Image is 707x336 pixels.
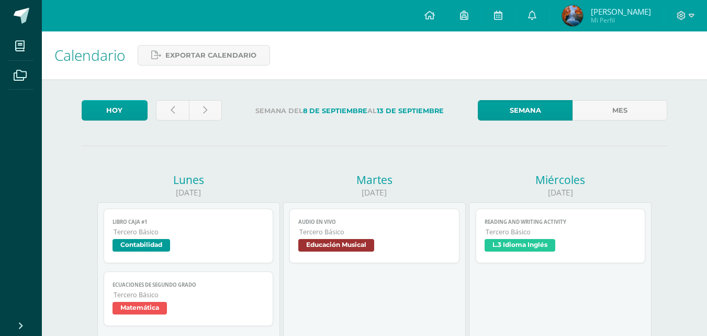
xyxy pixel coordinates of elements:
[283,172,466,187] div: Martes
[165,46,256,65] span: Exportar calendario
[230,100,469,122] label: Semana del al
[97,187,280,198] div: [DATE]
[104,272,274,326] a: Ecuaciones de segundo gradoTercero BásicoMatemática
[97,172,280,187] div: Lunes
[54,45,125,65] span: Calendario
[113,239,170,252] span: Contabilidad
[113,219,265,225] span: Libro Caja #1
[298,219,451,225] span: Audio en vivo
[113,281,265,288] span: Ecuaciones de segundo grado
[138,45,270,66] a: Exportar calendario
[573,100,667,121] a: Mes
[562,5,583,26] img: 1e1d9445a99b2f04129867a1628ff1b3.png
[377,107,444,115] strong: 13 de Septiembre
[298,239,374,252] span: Educación Musical
[283,187,466,198] div: [DATE]
[478,100,573,121] a: Semana
[82,100,148,121] a: Hoy
[114,227,265,236] span: Tercero Básico
[591,6,651,17] span: [PERSON_NAME]
[113,302,167,315] span: Matemática
[485,219,637,225] span: Reading and writing activity
[485,239,555,252] span: L.3 Idioma Inglés
[469,187,652,198] div: [DATE]
[486,227,637,236] span: Tercero Básico
[303,107,367,115] strong: 8 de Septiembre
[591,16,651,25] span: Mi Perfil
[299,227,451,236] span: Tercero Básico
[476,209,646,263] a: Reading and writing activityTercero BásicoL.3 Idioma Inglés
[104,209,274,263] a: Libro Caja #1Tercero BásicoContabilidad
[289,209,459,263] a: Audio en vivoTercero BásicoEducación Musical
[114,290,265,299] span: Tercero Básico
[469,172,652,187] div: Miércoles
